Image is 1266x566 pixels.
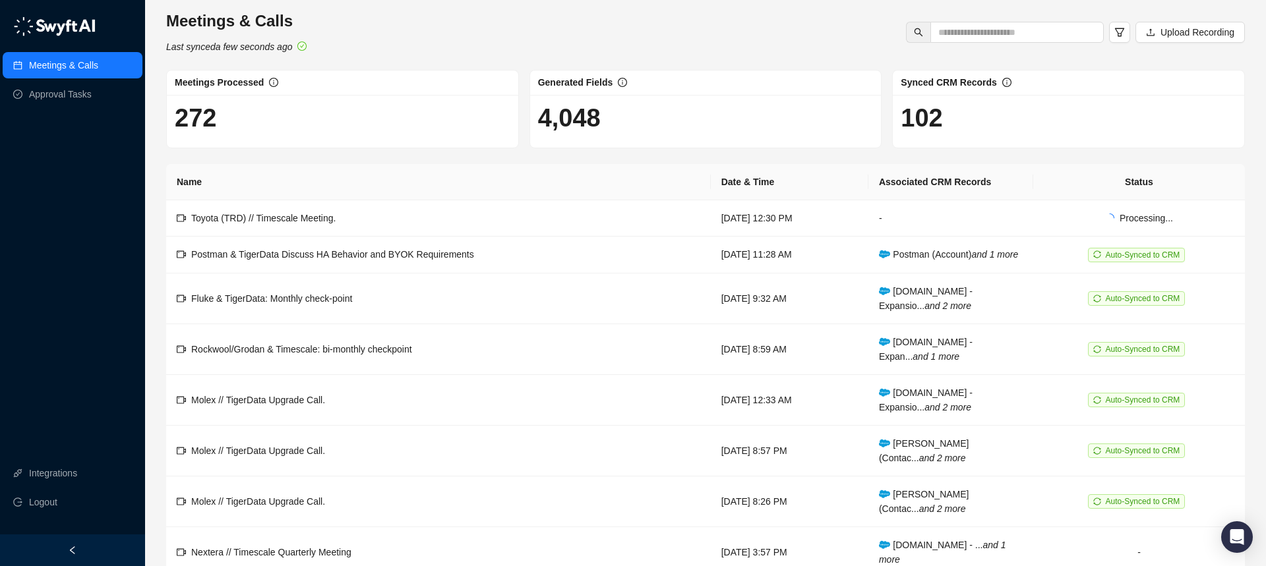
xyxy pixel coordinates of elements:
th: Status [1033,164,1245,200]
span: sync [1093,295,1101,302]
h1: 4,048 [538,103,874,133]
span: Toyota (TRD) // Timescale Meeting. [191,213,336,223]
span: video-camera [177,250,186,259]
span: [DOMAIN_NAME] - Expan... [879,337,973,362]
button: Upload Recording [1135,22,1245,43]
h3: Meetings & Calls [166,11,307,32]
span: upload [1146,28,1155,37]
span: sync [1093,497,1101,505]
span: [PERSON_NAME] (Contac... [879,489,969,514]
span: video-camera [177,213,186,223]
span: [DOMAIN_NAME] - Expansio... [879,387,973,412]
th: Name [166,164,711,200]
i: and 1 more [971,249,1018,260]
i: and 1 more [913,351,959,362]
span: sync [1093,250,1101,258]
span: [PERSON_NAME] (Contac... [879,438,969,463]
th: Date & Time [711,164,868,200]
span: Meetings Processed [175,77,264,88]
span: Auto-Synced to CRM [1106,345,1180,354]
span: Processing... [1120,213,1173,223]
td: [DATE] 8:57 PM [711,426,868,476]
td: [DATE] 8:59 AM [711,324,868,375]
span: [DOMAIN_NAME] - ... [879,540,1006,565]
span: left [68,546,77,555]
td: [DATE] 12:30 PM [711,200,868,237]
i: and 1 more [879,540,1006,565]
span: sync [1093,345,1101,353]
img: logo-05li4sbe.png [13,16,96,36]
span: search [914,28,923,37]
span: Molex // TigerData Upgrade Call. [191,496,325,507]
span: video-camera [177,548,186,557]
h1: 272 [175,103,510,133]
span: Synced CRM Records [901,77,996,88]
i: Last synced a few seconds ago [166,42,292,52]
td: [DATE] 11:28 AM [711,237,868,273]
span: Postman (Account) [879,249,1018,260]
span: Rockwool/Grodan & Timescale: bi-monthly checkpoint [191,344,412,354]
span: Postman & TigerData Discuss HA Behavior and BYOK Requirements [191,249,474,260]
a: Integrations [29,460,77,486]
span: video-camera [177,395,186,405]
h1: 102 [901,103,1236,133]
span: Generated Fields [538,77,613,88]
td: [DATE] 12:33 AM [711,375,868,426]
i: and 2 more [919,453,966,463]
i: and 2 more [924,402,971,412]
span: Auto-Synced to CRM [1106,497,1180,506]
span: loading [1105,213,1114,223]
a: Meetings & Calls [29,52,98,78]
span: Auto-Synced to CRM [1106,446,1180,455]
span: check-circle [297,42,307,51]
span: video-camera [177,345,186,354]
div: Open Intercom Messenger [1221,521,1253,553]
td: [DATE] 8:26 PM [711,476,868,527]
span: [DOMAIN_NAME] - Expansio... [879,286,973,311]
span: Upload Recording [1160,25,1234,40]
span: Nextera // Timescale Quarterly Meeting [191,547,351,557]
span: Molex // TigerData Upgrade Call. [191,395,325,405]
span: video-camera [177,294,186,303]
span: video-camera [177,446,186,455]
td: [DATE] 9:32 AM [711,273,868,324]
span: sync [1093,447,1101,455]
a: Approval Tasks [29,81,92,107]
span: filter [1114,27,1125,38]
span: logout [13,497,22,507]
span: sync [1093,396,1101,404]
span: info-circle [1002,78,1011,87]
span: Auto-Synced to CRM [1106,294,1180,303]
i: and 2 more [919,503,966,514]
i: and 2 more [924,300,971,311]
th: Associated CRM Records [868,164,1033,200]
td: - [868,200,1033,237]
span: Logout [29,489,57,515]
span: info-circle [618,78,627,87]
span: Auto-Synced to CRM [1106,250,1180,260]
span: info-circle [269,78,278,87]
span: Fluke & TigerData: Monthly check-point [191,293,352,304]
span: Auto-Synced to CRM [1106,395,1180,405]
span: Molex // TigerData Upgrade Call. [191,445,325,456]
span: video-camera [177,497,186,506]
